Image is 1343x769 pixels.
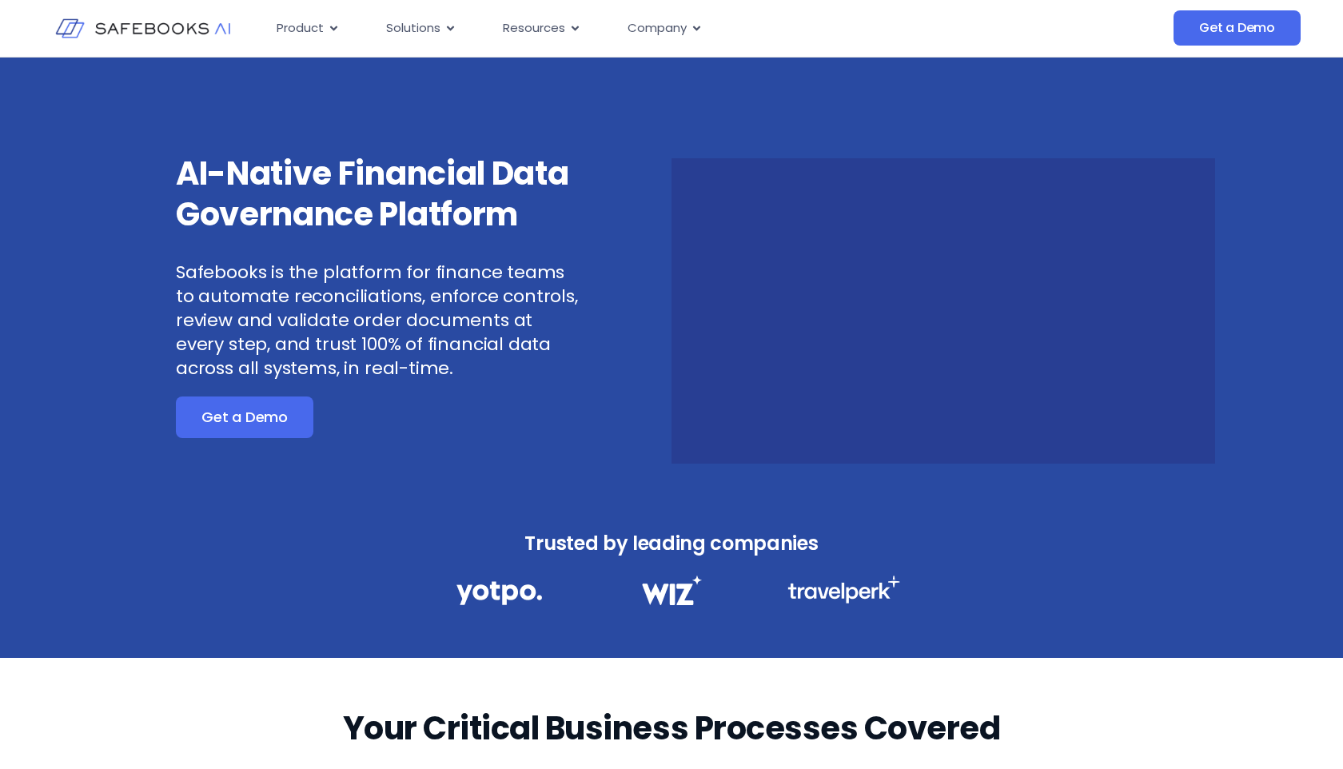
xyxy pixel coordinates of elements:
span: Get a Demo [201,409,288,425]
span: Solutions [386,19,440,38]
nav: Menu [264,13,1014,44]
span: Company [628,19,687,38]
div: Menu Toggle [264,13,1014,44]
h2: Your Critical Business Processes Covered​​ [343,706,1001,751]
h3: AI-Native Financial Data Governance Platform [176,153,584,235]
span: Resources [503,19,565,38]
img: Financial Data Governance 29 [634,576,709,605]
img: Financial Data Governance 28 [456,576,542,610]
img: Financial Data Governance 30 [787,576,900,604]
h3: Trusted by leading companies [421,528,922,560]
a: Get a Demo [1174,10,1301,46]
span: Get a Demo [1199,20,1275,36]
a: Get a Demo [176,396,313,438]
span: Product [277,19,324,38]
p: Safebooks is the platform for finance teams to automate reconciliations, enforce controls, review... [176,261,584,381]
